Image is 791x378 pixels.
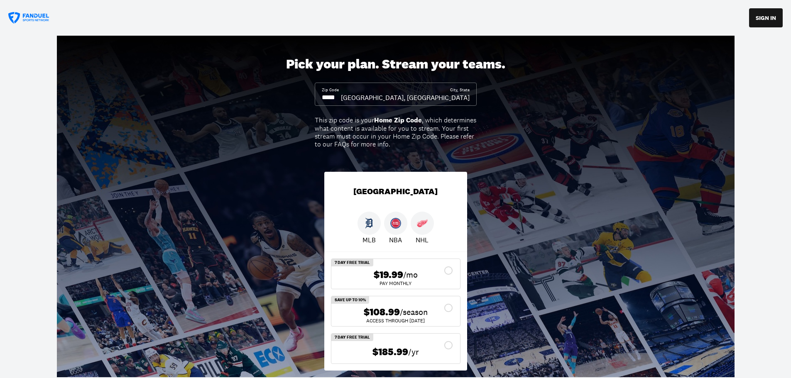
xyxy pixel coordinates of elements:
[331,259,373,266] div: 7 Day Free Trial
[416,235,429,245] p: NHL
[749,8,783,27] button: SIGN IN
[362,235,376,245] p: MLB
[403,269,418,280] span: /mo
[400,306,428,318] span: /season
[417,218,428,229] img: Red Wings
[331,334,373,341] div: 7 Day Free Trial
[286,56,505,72] div: Pick your plan. Stream your teams.
[450,87,470,93] div: City, State
[390,218,401,229] img: Pistons
[324,172,467,212] div: [GEOGRAPHIC_DATA]
[374,269,403,281] span: $19.99
[364,306,400,318] span: $108.99
[341,93,470,102] div: [GEOGRAPHIC_DATA], [GEOGRAPHIC_DATA]
[374,116,422,124] b: Home Zip Code
[315,116,477,148] div: This zip code is your , which determines what content is available for you to stream. Your first ...
[408,346,419,358] span: /yr
[338,318,453,323] div: ACCESS THROUGH [DATE]
[322,87,339,93] div: Zip Code
[389,235,402,245] p: NBA
[331,296,369,304] div: Save Up To 10%
[338,281,453,286] div: Pay Monthly
[372,346,408,358] span: $185.99
[364,218,375,229] img: Tigers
